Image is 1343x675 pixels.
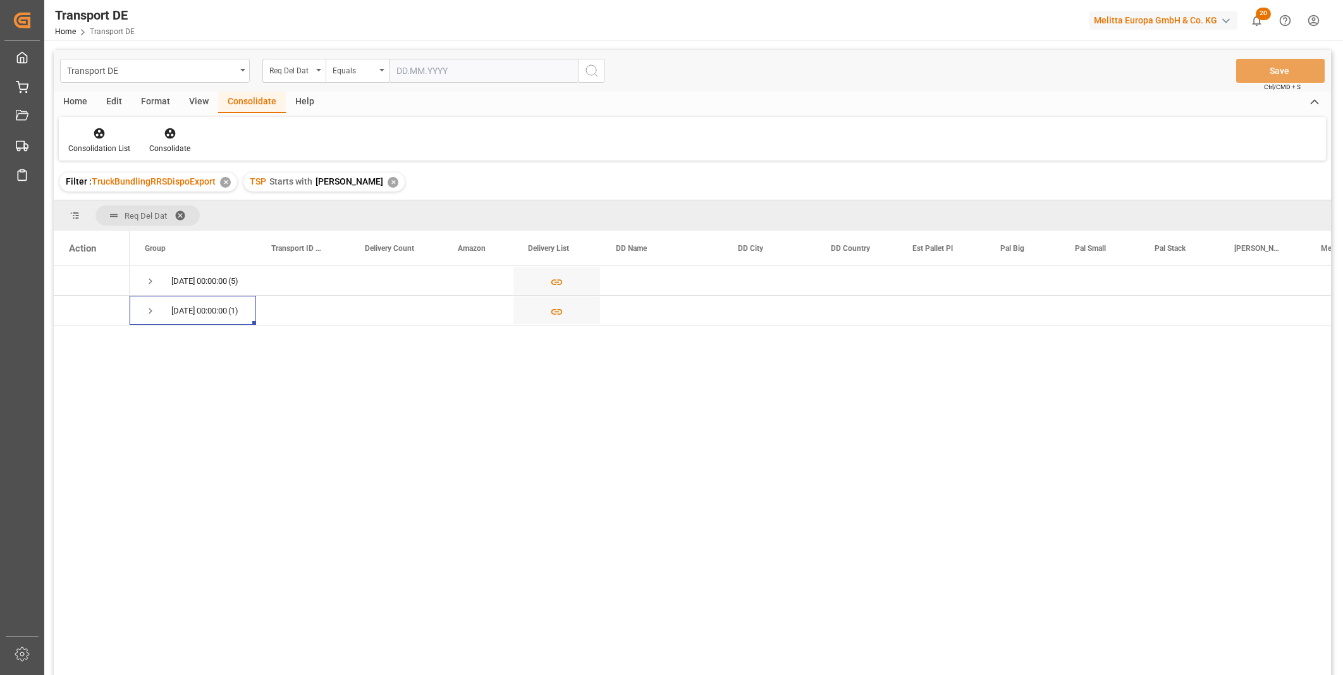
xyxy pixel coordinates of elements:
[333,62,376,76] div: Equals
[286,92,324,113] div: Help
[528,244,569,253] span: Delivery List
[54,266,130,296] div: Press SPACE to select this row.
[1075,244,1106,253] span: Pal Small
[831,244,870,253] span: DD Country
[1089,8,1242,32] button: Melitta Europa GmbH & Co. KG
[271,244,323,253] span: Transport ID Logward
[149,143,190,154] div: Consolidate
[389,59,579,83] input: DD.MM.YYYY
[1089,11,1237,30] div: Melitta Europa GmbH & Co. KG
[1264,82,1301,92] span: Ctrl/CMD + S
[388,177,398,188] div: ✕
[1155,244,1186,253] span: Pal Stack
[145,244,166,253] span: Group
[125,211,167,221] span: Req Del Dat
[60,59,250,83] button: open menu
[92,176,216,186] span: TruckBundlingRRSDispoExport
[132,92,180,113] div: Format
[269,62,312,76] div: Req Del Dat
[55,6,135,25] div: Transport DE
[1234,244,1279,253] span: [PERSON_NAME]
[912,244,953,253] span: Est Pallet Pl
[218,92,286,113] div: Consolidate
[228,296,238,325] span: (1)
[69,243,96,254] div: Action
[579,59,605,83] button: search button
[97,92,132,113] div: Edit
[66,176,92,186] span: Filter :
[1256,8,1271,20] span: 20
[269,176,312,186] span: Starts with
[68,143,130,154] div: Consolidation List
[738,244,763,253] span: DD City
[55,27,76,36] a: Home
[262,59,326,83] button: open menu
[180,92,218,113] div: View
[54,92,97,113] div: Home
[220,177,231,188] div: ✕
[171,267,227,296] div: [DATE] 00:00:00
[316,176,383,186] span: [PERSON_NAME]
[365,244,414,253] span: Delivery Count
[54,296,130,325] div: Press SPACE to select this row.
[1236,59,1325,83] button: Save
[228,267,238,296] span: (5)
[616,244,647,253] span: DD Name
[458,244,486,253] span: Amazon
[1000,244,1024,253] span: Pal Big
[250,176,266,186] span: TSP
[67,62,236,78] div: Transport DE
[1242,6,1271,35] button: show 20 new notifications
[1271,6,1299,35] button: Help Center
[326,59,389,83] button: open menu
[171,296,227,325] div: [DATE] 00:00:00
